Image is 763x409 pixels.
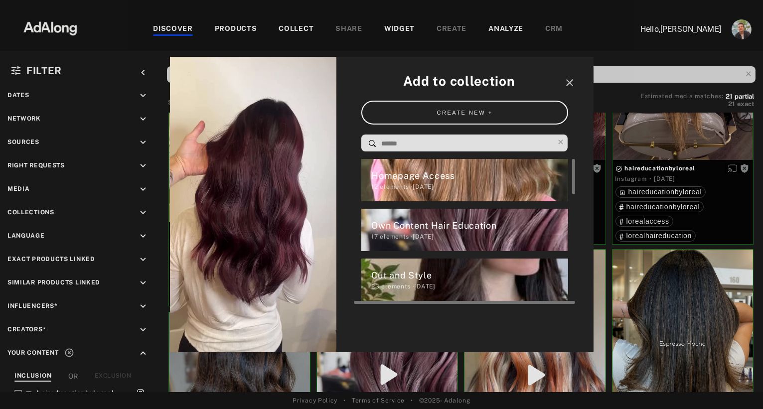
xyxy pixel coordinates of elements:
[371,169,568,182] div: Homepage Access
[361,101,568,125] button: CREATE NEW +
[371,283,379,290] span: 23
[371,182,568,191] div: elements · [DATE]
[371,232,568,241] div: elements · [DATE]
[371,282,568,291] div: elements · [DATE]
[371,233,378,240] span: 17
[371,183,378,190] span: 12
[564,77,576,89] i: close
[371,219,568,232] div: Own Content Hair Education
[371,269,568,282] div: Cut and Style
[713,361,763,409] iframe: Chat Widget
[170,57,336,352] img: 557541159_838935692412022_8235192745580293818_n.jpg
[354,71,576,91] div: Add to collection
